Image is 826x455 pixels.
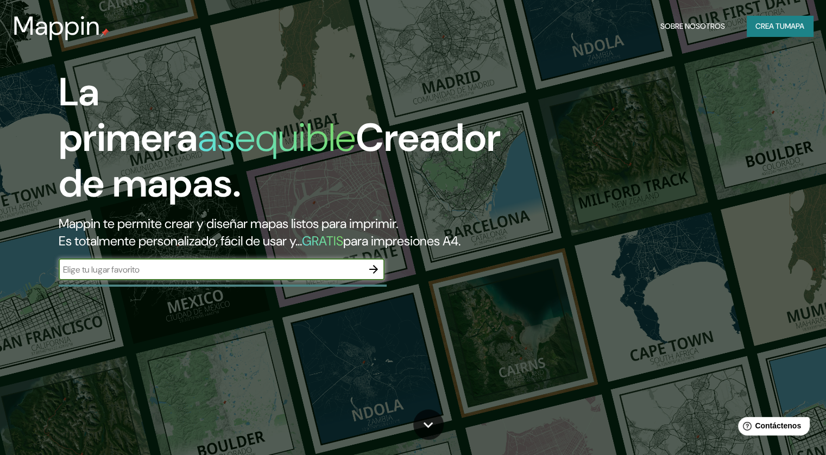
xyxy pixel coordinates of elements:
[785,21,804,31] font: mapa
[59,112,501,208] font: Creador de mapas.
[59,67,198,163] font: La primera
[656,16,729,36] button: Sobre nosotros
[729,413,814,443] iframe: Lanzador de widgets de ayuda
[59,232,302,249] font: Es totalmente personalizado, fácil de usar y...
[343,232,461,249] font: para impresiones A4.
[59,263,363,276] input: Elige tu lugar favorito
[198,112,356,163] font: asequible
[302,232,343,249] font: GRATIS
[747,16,813,36] button: Crea tumapa
[59,215,398,232] font: Mappin te permite crear y diseñar mapas listos para imprimir.
[100,28,109,37] img: pin de mapeo
[755,21,785,31] font: Crea tu
[13,9,100,43] font: Mappin
[660,21,725,31] font: Sobre nosotros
